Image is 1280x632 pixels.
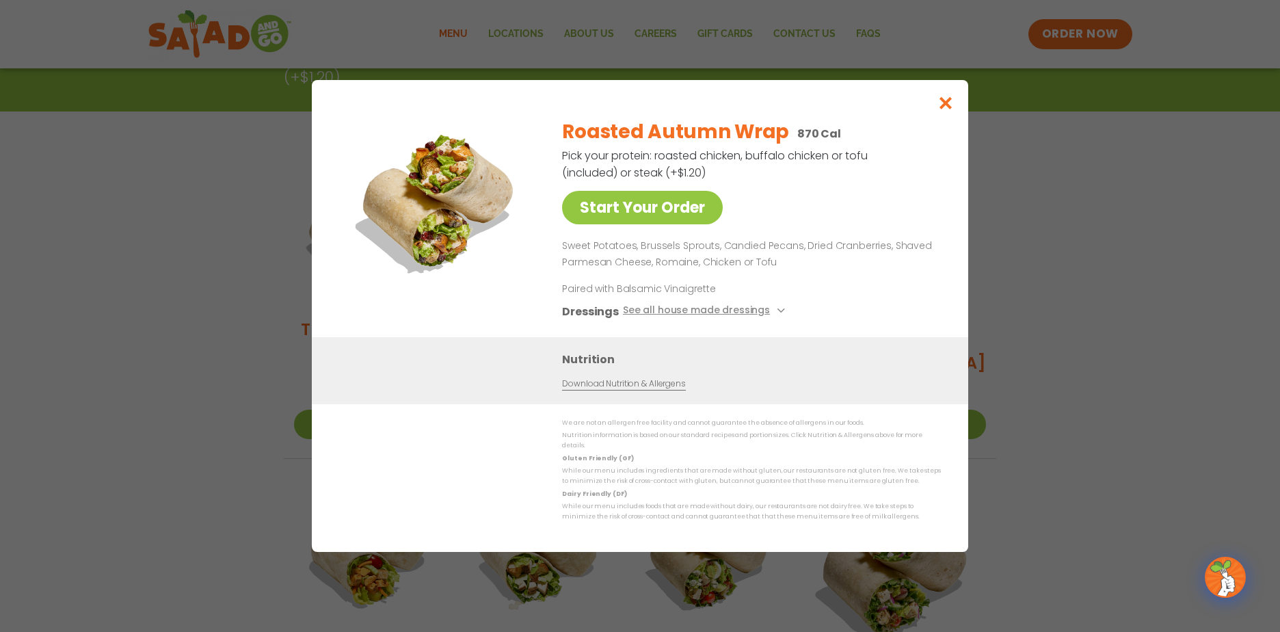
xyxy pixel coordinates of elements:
[623,303,789,320] button: See all house made dressings
[562,191,723,224] a: Start Your Order
[562,501,941,523] p: While our menu includes foods that are made without dairy, our restaurants are not dairy free. We...
[562,418,941,428] p: We are not an allergen free facility and cannot guarantee the absence of allergens in our foods.
[924,80,968,126] button: Close modal
[797,125,841,142] p: 870 Cal
[562,430,941,451] p: Nutrition information is based on our standard recipes and portion sizes. Click Nutrition & Aller...
[562,118,789,146] h2: Roasted Autumn Wrap
[562,147,870,181] p: Pick your protein: roasted chicken, buffalo chicken or tofu (included) or steak (+$1.20)
[562,303,619,320] h3: Dressings
[562,490,626,498] strong: Dairy Friendly (DF)
[562,238,935,271] p: Sweet Potatoes, Brussels Sprouts, Candied Pecans, Dried Cranberries, Shaved Parmesan Cheese, Roma...
[562,378,685,391] a: Download Nutrition & Allergens
[562,454,633,462] strong: Gluten Friendly (GF)
[343,107,534,299] img: Featured product photo for Roasted Autumn Wrap
[1206,558,1244,596] img: wpChatIcon
[562,466,941,487] p: While our menu includes ingredients that are made without gluten, our restaurants are not gluten ...
[562,282,815,296] p: Paired with Balsamic Vinaigrette
[562,351,948,368] h3: Nutrition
